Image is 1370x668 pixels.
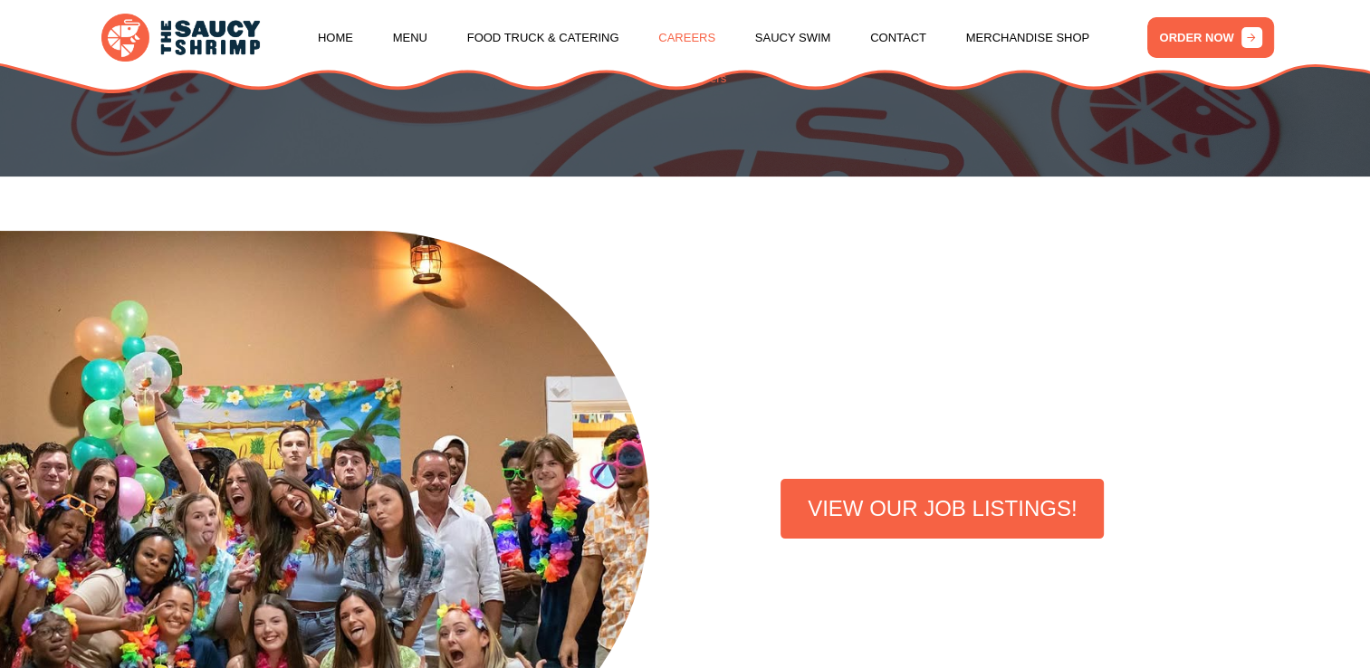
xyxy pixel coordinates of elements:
a: Contact [870,4,926,72]
a: Home [318,4,353,72]
a: Merchandise Shop [966,4,1090,72]
img: logo [101,14,260,62]
a: Saucy Swim [755,4,831,72]
a: VIEW OUR JOB LISTINGS! [781,479,1104,539]
a: ORDER NOW [1147,17,1275,58]
a: Careers [658,4,715,72]
a: Menu [393,4,427,72]
a: Food Truck & Catering [467,4,619,72]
